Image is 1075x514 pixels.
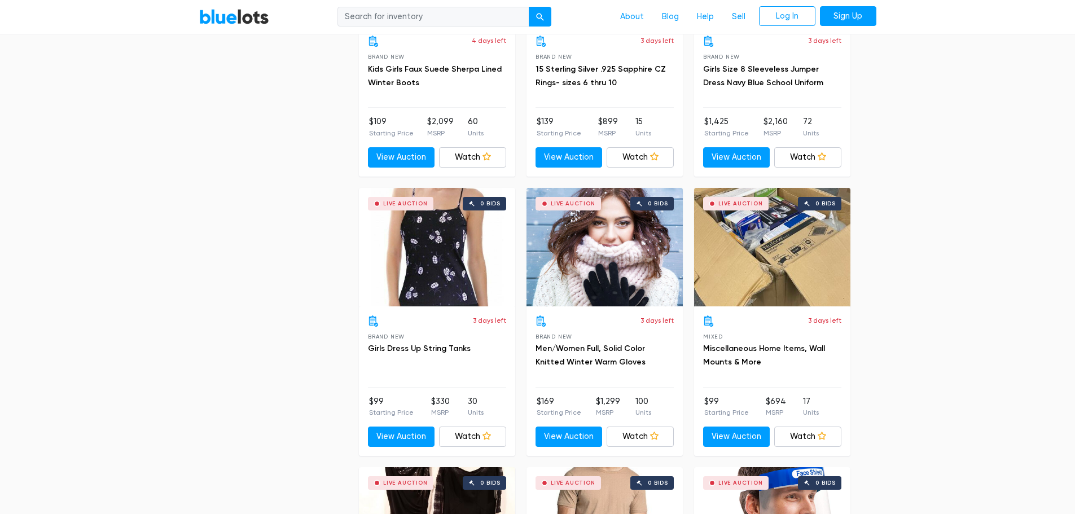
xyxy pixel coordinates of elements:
a: Sell [723,6,754,28]
p: Units [635,407,651,418]
li: 17 [803,396,819,418]
li: $169 [537,396,581,418]
p: 3 days left [640,36,674,46]
p: 3 days left [808,315,841,326]
li: $330 [431,396,450,418]
a: View Auction [536,427,603,447]
p: 3 days left [808,36,841,46]
div: 0 bids [648,480,668,486]
p: Starting Price [704,407,749,418]
div: Live Auction [551,201,595,207]
a: Live Auction 0 bids [359,188,515,306]
a: Blog [653,6,688,28]
p: Starting Price [369,407,414,418]
li: $109 [369,116,414,138]
li: $99 [369,396,414,418]
div: Live Auction [718,201,763,207]
p: MSRP [764,128,788,138]
p: 4 days left [472,36,506,46]
p: Units [468,407,484,418]
a: 15 Sterling Silver .925 Sapphire CZ Rings- sizes 6 thru 10 [536,64,666,87]
span: Brand New [703,54,740,60]
div: 0 bids [815,480,836,486]
a: Watch [439,147,506,168]
div: 0 bids [480,201,501,207]
p: Starting Price [369,128,414,138]
a: View Auction [536,147,603,168]
input: Search for inventory [337,7,529,27]
div: Live Auction [718,480,763,486]
p: MSRP [766,407,786,418]
li: $694 [766,396,786,418]
a: Watch [774,147,841,168]
li: $2,160 [764,116,788,138]
li: $2,099 [427,116,454,138]
a: Kids Girls Faux Suede Sherpa Lined Winter Boots [368,64,502,87]
p: Starting Price [537,128,581,138]
div: Live Auction [551,480,595,486]
div: Live Auction [383,480,428,486]
span: Brand New [368,333,405,340]
li: 60 [468,116,484,138]
a: Girls Size 8 Sleeveless Jumper Dress Navy Blue School Uniform [703,64,823,87]
a: Girls Dress Up String Tanks [368,344,471,353]
a: Watch [774,427,841,447]
div: Live Auction [383,201,428,207]
p: 3 days left [640,315,674,326]
p: MSRP [431,407,450,418]
a: View Auction [368,427,435,447]
a: View Auction [368,147,435,168]
a: Watch [439,427,506,447]
a: Watch [607,147,674,168]
span: Mixed [703,333,723,340]
li: $139 [537,116,581,138]
div: 0 bids [648,201,668,207]
span: Brand New [536,333,572,340]
li: $1,299 [596,396,620,418]
a: Help [688,6,723,28]
li: $99 [704,396,749,418]
li: 100 [635,396,651,418]
p: MSRP [427,128,454,138]
a: Log In [759,6,815,27]
a: Live Auction 0 bids [694,188,850,306]
a: BlueLots [199,8,269,25]
span: Brand New [368,54,405,60]
li: $1,425 [704,116,749,138]
span: Brand New [536,54,572,60]
li: 72 [803,116,819,138]
p: Units [635,128,651,138]
div: 0 bids [815,201,836,207]
p: Starting Price [704,128,749,138]
p: MSRP [596,407,620,418]
a: View Auction [703,147,770,168]
p: Starting Price [537,407,581,418]
p: 3 days left [473,315,506,326]
a: Miscellaneous Home Items, Wall Mounts & More [703,344,825,367]
p: Units [803,128,819,138]
a: About [611,6,653,28]
a: Sign Up [820,6,876,27]
p: MSRP [598,128,618,138]
p: Units [468,128,484,138]
li: 15 [635,116,651,138]
a: View Auction [703,427,770,447]
div: 0 bids [480,480,501,486]
a: Live Auction 0 bids [526,188,683,306]
p: Units [803,407,819,418]
li: $899 [598,116,618,138]
a: Men/Women Full, Solid Color Knitted Winter Warm Gloves [536,344,646,367]
a: Watch [607,427,674,447]
li: 30 [468,396,484,418]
